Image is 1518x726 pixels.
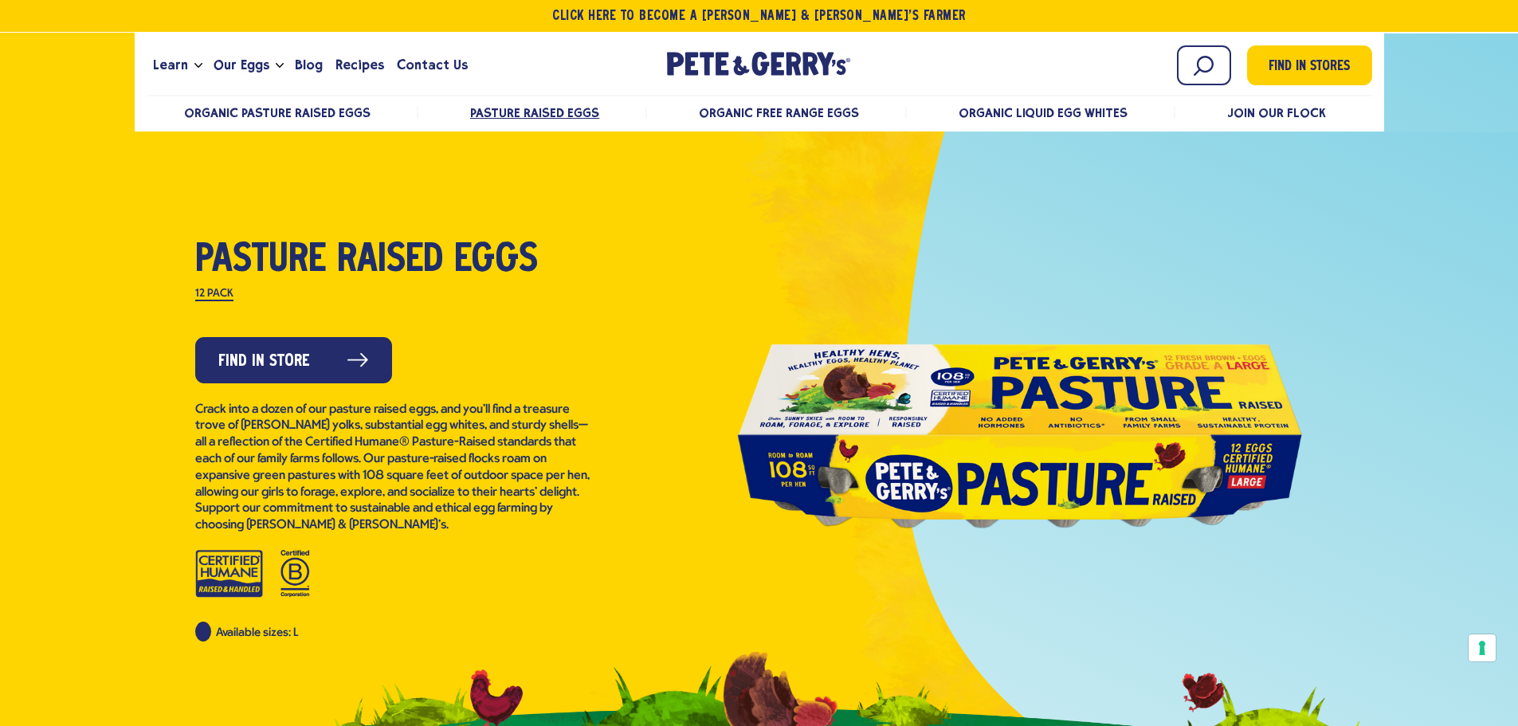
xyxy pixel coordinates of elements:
button: Open the dropdown menu for Learn [194,63,202,69]
span: Contact Us [397,55,468,75]
h1: Pasture Raised Eggs [195,240,594,281]
span: Recipes [335,55,384,75]
span: Blog [295,55,323,75]
span: Learn [153,55,188,75]
nav: desktop product menu [147,95,1372,129]
label: 12 Pack [195,288,233,301]
a: Pasture Raised Eggs [470,105,599,120]
p: Crack into a dozen of our pasture raised eggs, and you’ll find a treasure trove of [PERSON_NAME] ... [195,402,594,534]
span: Available sizes: L [216,627,298,639]
a: Organic Pasture Raised Eggs [184,105,371,120]
a: Our Eggs [207,44,276,87]
a: Organic Liquid Egg Whites [959,105,1128,120]
button: Your consent preferences for tracking technologies [1469,634,1496,661]
a: Find in Store [195,337,392,383]
a: Contact Us [390,44,474,87]
button: Open the dropdown menu for Our Eggs [276,63,284,69]
span: Find in Stores [1269,57,1350,78]
a: Find in Stores [1247,45,1372,85]
span: Our Eggs [214,55,269,75]
a: Recipes [329,44,390,87]
a: Join Our Flock [1227,105,1326,120]
a: Organic Free Range Eggs [699,105,859,120]
span: Find in Store [218,349,310,374]
a: Learn [147,44,194,87]
a: Blog [288,44,329,87]
input: Search [1177,45,1231,85]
